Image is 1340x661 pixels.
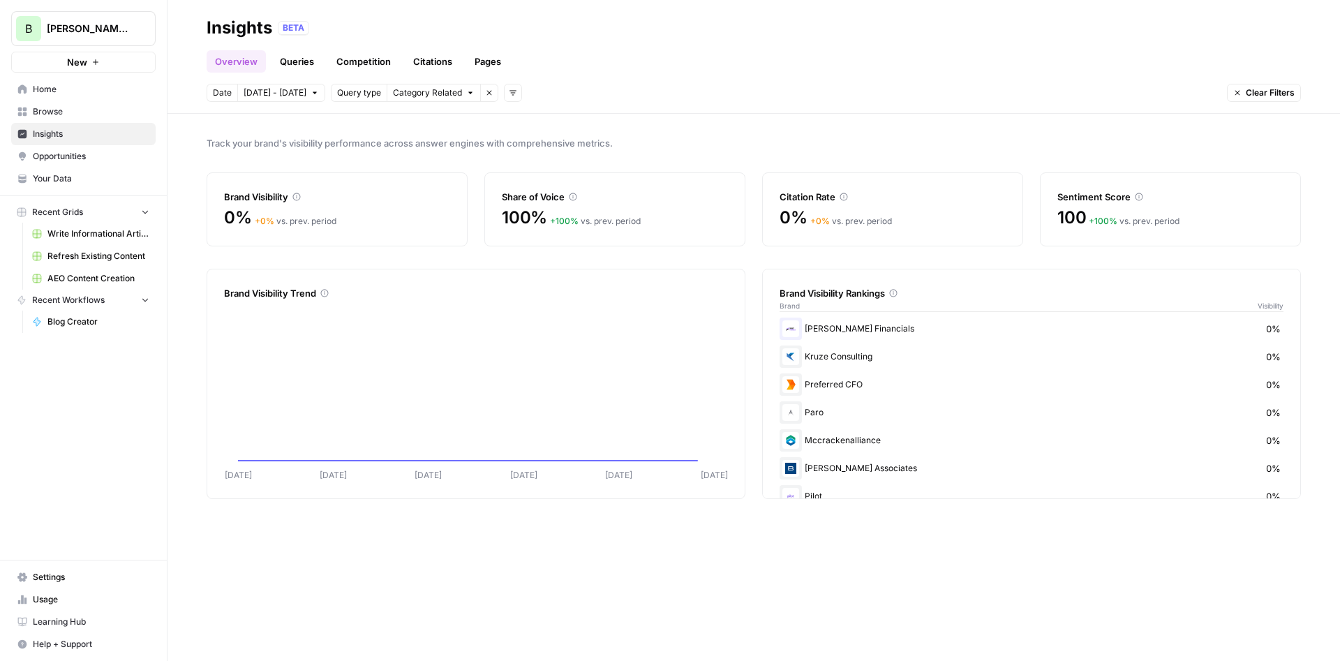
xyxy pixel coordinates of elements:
div: Mccrackenalliance [780,429,1283,452]
span: + 0 % [255,216,274,226]
img: rug4bpq7ipwtlxrgixcorffmpah8 [782,404,799,421]
span: Learning Hub [33,616,149,628]
div: Paro [780,401,1283,424]
div: Brand Visibility Rankings [780,286,1283,300]
a: Refresh Existing Content [26,245,156,267]
a: Citations [405,50,461,73]
span: [PERSON_NAME] Financials [47,22,131,36]
span: 0% [1266,350,1281,364]
span: Brand [780,300,800,311]
span: Browse [33,105,149,118]
span: 100 [1057,207,1086,229]
span: Help + Support [33,638,149,651]
a: Insights [11,123,156,145]
div: Kruze Consulting [780,346,1283,368]
span: + 0 % [810,216,830,226]
a: AEO Content Creation [26,267,156,290]
span: Opportunities [33,150,149,163]
span: Query type [337,87,381,99]
div: [PERSON_NAME] Associates [780,457,1283,480]
tspan: [DATE] [510,470,537,480]
div: Insights [207,17,272,39]
a: Opportunities [11,145,156,168]
a: Competition [328,50,399,73]
span: 0% [224,207,252,229]
img: vqzwavkrg9ywhnt1f5bp2h0m2m65 [782,320,799,337]
span: + 100 % [550,216,579,226]
div: vs. prev. period [810,215,892,228]
a: Blog Creator [26,311,156,333]
div: [PERSON_NAME] Financials [780,318,1283,340]
a: Overview [207,50,266,73]
div: vs. prev. period [550,215,641,228]
tspan: [DATE] [701,470,728,480]
div: Preferred CFO [780,373,1283,396]
span: Settings [33,571,149,584]
span: AEO Content Creation [47,272,149,285]
span: 0% [780,207,807,229]
tspan: [DATE] [320,470,347,480]
span: Recent Grids [32,206,83,218]
span: Write Informational Article (1) [47,228,149,240]
span: New [67,55,87,69]
span: 0% [1266,489,1281,503]
a: Pages [466,50,509,73]
button: Recent Workflows [11,290,156,311]
span: 0% [1266,433,1281,447]
button: Category Related [387,84,480,102]
span: + 100 % [1089,216,1117,226]
div: Citation Rate [780,190,1006,204]
a: Write Informational Article (1) [26,223,156,245]
span: 0% [1266,406,1281,419]
img: vhhps6nc6oenxujviu5b9m2ahx5i [782,376,799,393]
img: gzakf32v0cf42zgh05s6c30z557b [782,488,799,505]
span: Insights [33,128,149,140]
div: Pilot [780,485,1283,507]
button: Workspace: Bennett Financials [11,11,156,46]
span: Category Related [393,87,462,99]
span: 0% [1266,378,1281,392]
button: Help + Support [11,633,156,655]
a: Learning Hub [11,611,156,633]
a: Browse [11,101,156,123]
span: Date [213,87,232,99]
span: Clear Filters [1246,87,1295,99]
img: 9rbl7nb24q00fl4ray56buble8b4 [782,460,799,477]
div: Brand Visibility [224,190,450,204]
div: Brand Visibility Trend [224,286,728,300]
span: Usage [33,593,149,606]
div: Share of Voice [502,190,728,204]
span: Track your brand's visibility performance across answer engines with comprehensive metrics. [207,136,1301,150]
tspan: [DATE] [605,470,632,480]
span: Visibility [1258,300,1283,311]
a: Settings [11,566,156,588]
img: a5n3zfddp3qoiozsol6zg32h3t9u [782,432,799,449]
span: 0% [1266,461,1281,475]
a: Queries [271,50,322,73]
button: [DATE] - [DATE] [237,84,325,102]
a: Home [11,78,156,101]
span: Recent Workflows [32,294,105,306]
div: vs. prev. period [1089,215,1179,228]
span: 100% [502,207,547,229]
span: 0% [1266,322,1281,336]
span: Refresh Existing Content [47,250,149,262]
tspan: [DATE] [225,470,252,480]
span: Home [33,83,149,96]
span: Your Data [33,172,149,185]
button: Recent Grids [11,202,156,223]
span: Blog Creator [47,315,149,328]
button: Clear Filters [1227,84,1301,102]
div: BETA [278,21,309,35]
tspan: [DATE] [415,470,442,480]
div: Sentiment Score [1057,190,1283,204]
button: New [11,52,156,73]
a: Usage [11,588,156,611]
img: 1530ge71ld6c4s8r9w0lumqnx7fd [782,348,799,365]
a: Your Data [11,168,156,190]
div: vs. prev. period [255,215,336,228]
span: B [25,20,32,37]
span: [DATE] - [DATE] [244,87,306,99]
